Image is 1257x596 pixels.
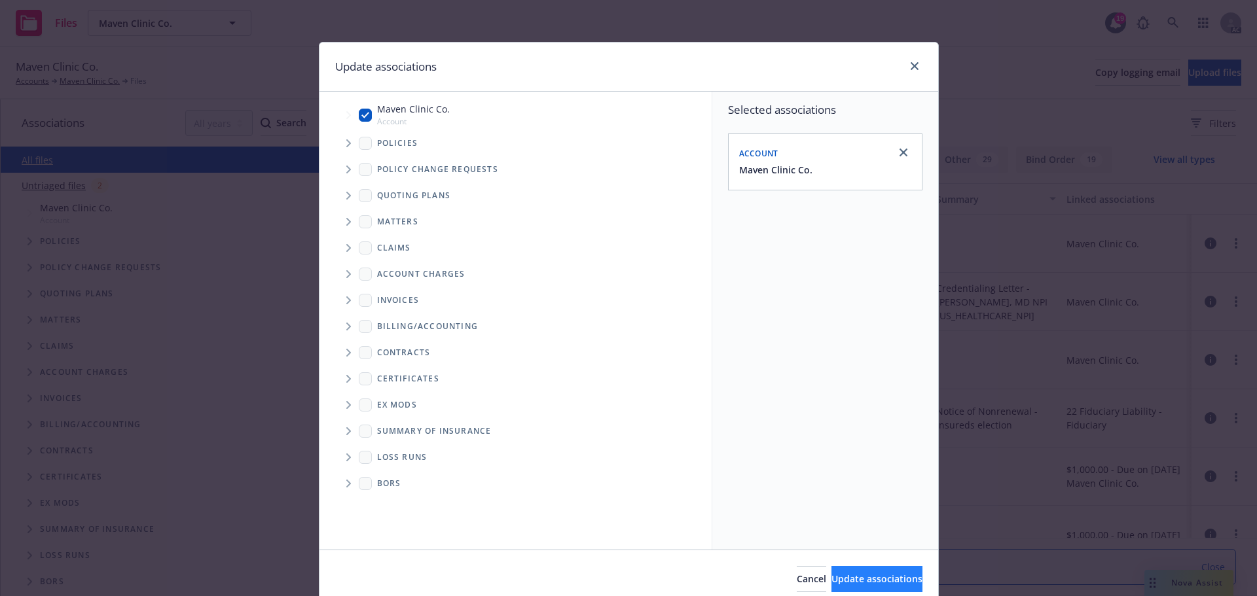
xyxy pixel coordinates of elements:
[377,323,479,330] span: Billing/Accounting
[377,375,439,383] span: Certificates
[377,270,465,278] span: Account charges
[739,148,778,159] span: Account
[377,166,498,173] span: Policy change requests
[831,572,922,585] span: Update associations
[728,102,922,118] span: Selected associations
[377,453,428,461] span: Loss Runs
[377,349,431,357] span: Contracts
[377,139,418,147] span: Policies
[335,58,437,75] h1: Update associations
[377,102,450,116] span: Maven Clinic Co.
[319,99,712,313] div: Tree Example
[377,192,451,200] span: Quoting plans
[377,116,450,127] span: Account
[377,296,420,304] span: Invoices
[377,218,418,226] span: Matters
[907,58,922,74] a: close
[831,566,922,592] button: Update associations
[319,313,712,497] div: Folder Tree Example
[739,163,812,177] button: Maven Clinic Co.
[377,244,411,252] span: Claims
[377,480,401,487] span: BORs
[896,145,911,160] a: close
[797,566,826,592] button: Cancel
[377,427,492,435] span: Summary of insurance
[377,401,417,409] span: Ex Mods
[797,572,826,585] span: Cancel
